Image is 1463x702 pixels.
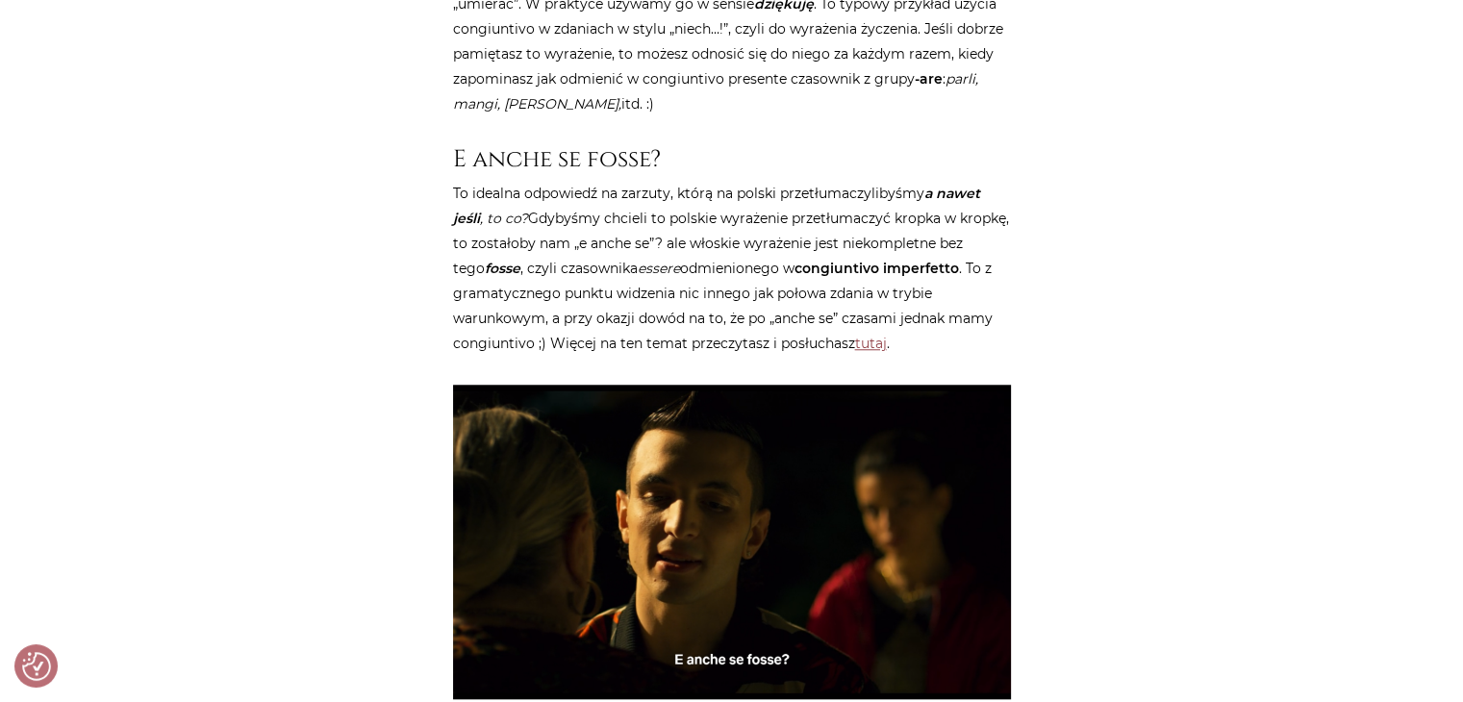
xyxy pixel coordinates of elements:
em: fosse [485,260,520,277]
h3: E anche se fosse? [453,145,1011,173]
p: To idealna odpowiedź na zarzuty, którą na polski przetłumaczylibyśmy Gdybyśmy chcieli to polskie ... [453,181,1011,356]
a: tutaj (otwiera się na nowej zakładce) [855,335,887,352]
strong: congiuntivo imperfetto [795,260,959,277]
em: essere [638,260,680,277]
em: , to co? [453,185,980,227]
img: Revisit consent button [22,652,51,681]
strong: a nawet jeśli [453,185,980,227]
button: Preferencje co do zgód [22,652,51,681]
strong: -are [915,70,943,88]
